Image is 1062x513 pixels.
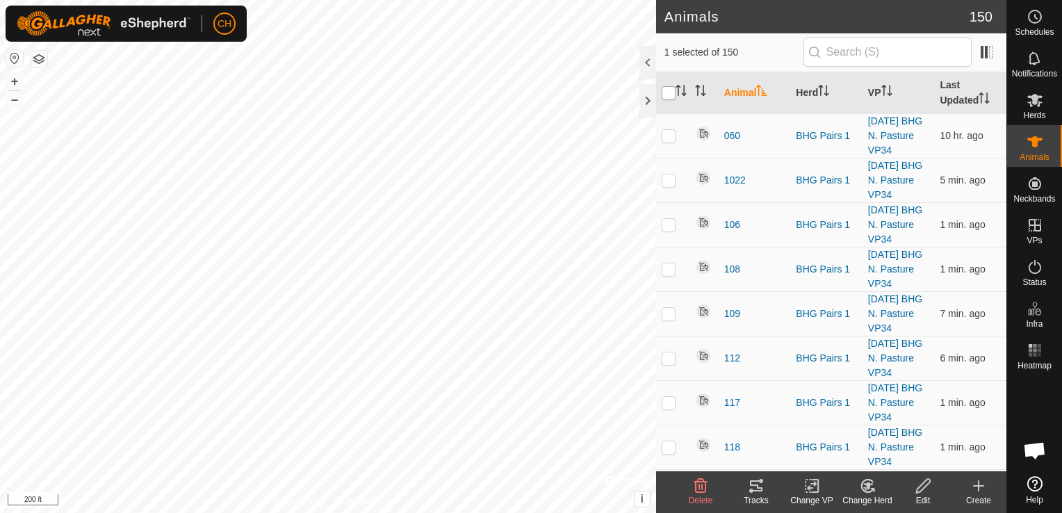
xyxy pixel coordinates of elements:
div: Tracks [728,494,784,507]
span: 106 [724,218,740,232]
a: [DATE] BHG N. Pasture VP34 [868,338,922,378]
p-sorticon: Activate to sort [676,87,687,98]
span: Oct 14, 2025, 6:18 AM [940,308,985,319]
div: Change Herd [840,494,895,507]
img: returning off [695,437,712,453]
span: Oct 14, 2025, 6:24 AM [940,263,985,275]
p-sorticon: Activate to sort [695,87,706,98]
span: Oct 14, 2025, 6:24 AM [940,219,985,230]
th: Last Updated [934,72,1006,114]
span: i [641,493,644,505]
span: Status [1022,278,1046,286]
button: i [635,491,650,507]
div: BHG Pairs 1 [796,129,857,143]
span: Oct 13, 2025, 7:28 PM [940,130,983,141]
img: returning off [695,214,712,231]
a: [DATE] BHG N. Pasture VP34 [868,160,922,200]
span: 1 selected of 150 [664,45,803,60]
div: BHG Pairs 1 [796,173,857,188]
span: Notifications [1012,70,1057,78]
a: [DATE] BHG N. Pasture VP34 [868,471,922,512]
div: Change VP [784,494,840,507]
span: Delete [689,496,713,505]
div: BHG Pairs 1 [796,262,857,277]
span: Infra [1026,320,1043,328]
div: BHG Pairs 1 [796,440,857,455]
span: Animals [1020,153,1049,161]
button: Reset Map [6,50,23,67]
div: BHG Pairs 1 [796,307,857,321]
span: Neckbands [1013,195,1055,203]
p-sorticon: Activate to sort [818,87,829,98]
th: Animal [719,72,791,114]
a: [DATE] BHG N. Pasture VP34 [868,115,922,156]
div: BHG Pairs 1 [796,396,857,410]
span: Oct 14, 2025, 6:20 AM [940,174,985,186]
img: returning off [695,392,712,409]
span: 060 [724,129,740,143]
button: – [6,91,23,108]
span: Herds [1023,111,1045,120]
div: BHG Pairs 1 [796,218,857,232]
a: [DATE] BHG N. Pasture VP34 [868,204,922,245]
div: Edit [895,494,951,507]
h2: Animals [664,8,970,25]
p-sorticon: Activate to sort [979,95,990,106]
span: 117 [724,396,740,410]
span: 108 [724,262,740,277]
input: Search (S) [803,38,972,67]
div: Create [951,494,1006,507]
img: returning off [695,259,712,275]
span: Heatmap [1018,361,1052,370]
a: Help [1007,471,1062,510]
span: 1022 [724,173,746,188]
img: returning off [695,303,712,320]
img: returning off [695,170,712,186]
a: [DATE] BHG N. Pasture VP34 [868,382,922,423]
a: Contact Us [342,495,383,507]
img: returning off [695,348,712,364]
span: CH [218,17,231,31]
a: Privacy Policy [273,495,325,507]
img: Gallagher Logo [17,11,190,36]
span: Help [1026,496,1043,504]
button: + [6,73,23,90]
span: Oct 14, 2025, 6:25 AM [940,441,985,453]
span: Oct 14, 2025, 6:19 AM [940,352,985,364]
img: returning off [695,125,712,142]
a: [DATE] BHG N. Pasture VP34 [868,293,922,334]
p-sorticon: Activate to sort [756,87,767,98]
th: VP [863,72,935,114]
p-sorticon: Activate to sort [881,87,892,98]
div: BHG Pairs 1 [796,351,857,366]
th: Herd [790,72,863,114]
span: 150 [970,6,992,27]
span: 112 [724,351,740,366]
button: Map Layers [31,51,47,67]
a: [DATE] BHG N. Pasture VP34 [868,249,922,289]
span: VPs [1027,236,1042,245]
span: Schedules [1015,28,1054,36]
span: 118 [724,440,740,455]
div: Open chat [1014,430,1056,471]
a: [DATE] BHG N. Pasture VP34 [868,427,922,467]
span: Oct 14, 2025, 6:25 AM [940,397,985,408]
span: 109 [724,307,740,321]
